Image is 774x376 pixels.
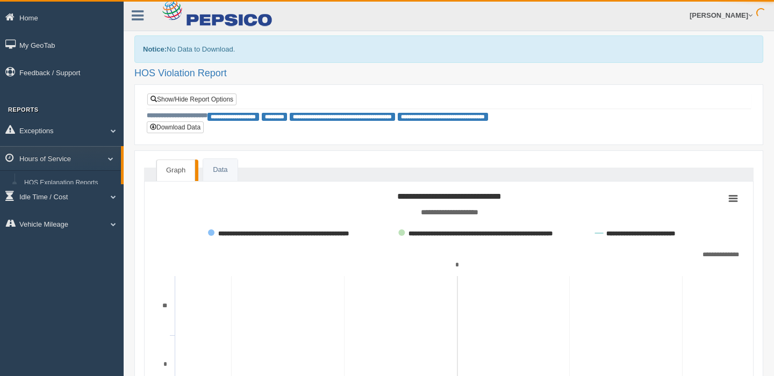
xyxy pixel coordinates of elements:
[156,160,195,181] a: Graph
[147,93,236,105] a: Show/Hide Report Options
[19,173,121,193] a: HOS Explanation Reports
[134,35,763,63] div: No Data to Download.
[203,159,237,181] a: Data
[147,121,204,133] button: Download Data
[143,45,167,53] b: Notice:
[134,68,763,79] h2: HOS Violation Report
